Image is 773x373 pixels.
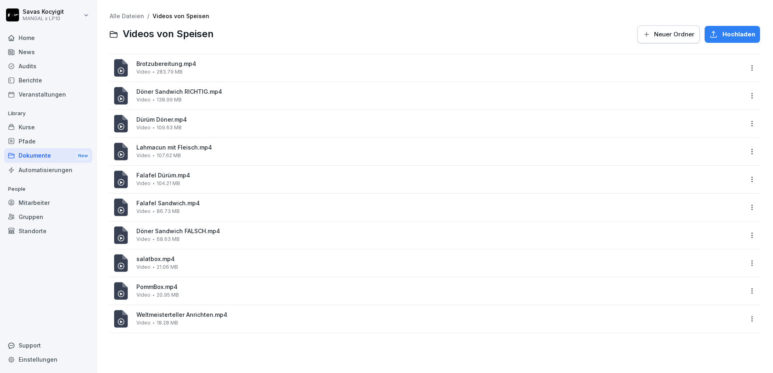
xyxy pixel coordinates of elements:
[136,61,743,67] span: Brotzubereitung.mp4
[157,209,180,214] span: 86.73 MB
[136,284,743,291] span: PommBox.mp4
[136,89,743,95] span: Döner Sandwich RICHTIG.mp4
[123,28,214,40] span: Videos von Speisen
[136,228,743,235] span: Döner Sandwich FALSCH.mp4
[4,45,92,59] a: News
[76,151,90,160] div: New
[4,134,92,148] a: Pfade
[136,144,743,151] span: Lahmacun mit Fleisch.mp4
[157,236,180,242] span: 68.63 MB
[136,97,151,103] span: Video
[4,196,92,210] a: Mitarbeiter
[4,338,92,352] div: Support
[157,292,179,298] span: 20.95 MB
[4,210,92,224] a: Gruppen
[157,320,178,326] span: 18.28 MB
[157,125,182,131] span: 109.63 MB
[136,312,743,318] span: Weltmeisterteller Anrichten.mp4
[722,30,755,39] span: Hochladen
[4,163,92,177] a: Automatisierungen
[4,120,92,134] a: Kurse
[4,352,92,367] a: Einstellungen
[157,97,182,103] span: 138.99 MB
[136,209,151,214] span: Video
[23,16,64,21] p: MANGAL x LP10
[136,256,743,263] span: salatbox.mp4
[136,69,151,75] span: Video
[136,320,151,326] span: Video
[157,181,180,186] span: 104.21 MB
[110,13,144,19] a: Alle Dateien
[4,224,92,238] a: Standorte
[654,30,694,39] span: Neuer Ordner
[4,87,92,101] a: Veranstaltungen
[136,200,743,207] span: Falafel Sandwich.mp4
[136,236,151,242] span: Video
[136,153,151,158] span: Video
[705,26,760,43] button: Hochladen
[4,148,92,163] div: Dokumente
[157,153,181,158] span: 107.62 MB
[157,69,183,75] span: 283.79 MB
[136,292,151,298] span: Video
[147,13,149,20] span: /
[136,264,151,270] span: Video
[4,31,92,45] a: Home
[23,8,64,15] p: Savas Kocyigit
[136,116,743,123] span: Dürüm Döner.mp4
[4,107,92,120] p: Library
[4,59,92,73] a: Audits
[4,148,92,163] a: DokumenteNew
[153,13,209,19] a: Videos von Speisen
[136,125,151,131] span: Video
[136,181,151,186] span: Video
[637,25,700,43] button: Neuer Ordner
[4,183,92,196] p: People
[136,172,743,179] span: Falafel Dürüm.mp4
[157,264,178,270] span: 21.06 MB
[4,73,92,87] a: Berichte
